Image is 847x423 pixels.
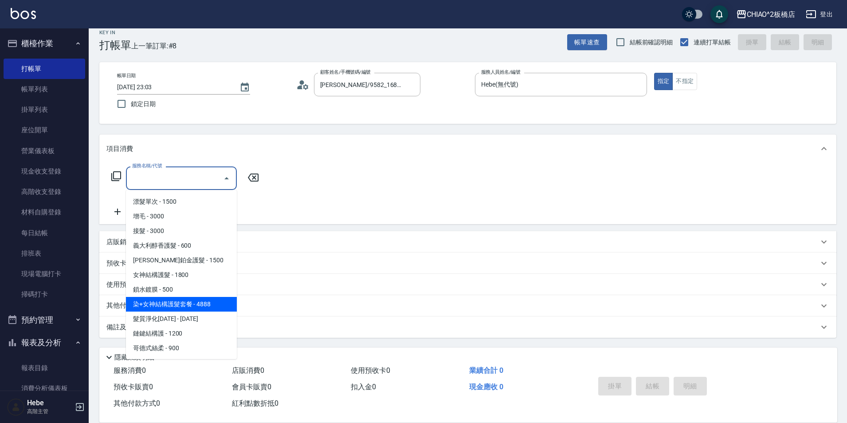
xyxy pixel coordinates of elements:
span: 鎖水鍍膜 - 500 [126,282,237,297]
span: 髮質淨化[DATE] - [DATE] [126,312,237,326]
p: 備註及來源 [106,323,140,332]
label: 帳單日期 [117,72,136,79]
a: 帳單列表 [4,79,85,99]
div: 店販銷售 [99,231,836,253]
span: [PERSON_NAME]鉑金護髮 - 1500 [126,253,237,268]
p: 隱藏業績明細 [114,353,154,362]
div: 項目消費 [99,134,836,163]
span: 接髮 - 3000 [126,224,237,238]
h5: Hebe [27,399,72,407]
span: 使用預收卡 0 [351,366,390,375]
span: 哥德式絲柔 - 900 [126,341,237,356]
a: 掃碼打卡 [4,284,85,304]
span: 鎖定日期 [131,99,156,109]
p: 項目消費 [106,144,133,154]
a: 消費分析儀表板 [4,378,85,399]
span: 紅利點數折抵 0 [232,399,278,407]
span: 結帳前確認明細 [630,38,673,47]
p: 其他付款方式 [106,301,188,311]
img: Logo [11,8,36,19]
a: 現場電腦打卡 [4,264,85,284]
button: save [710,5,728,23]
p: 使用預收卡 [106,280,140,289]
button: 報表及分析 [4,331,85,354]
a: 材料自購登錄 [4,202,85,222]
span: 女神結構護髮 - 1800 [126,268,237,282]
span: 預收卡販賣 0 [114,383,153,391]
label: 服務人員姓名/編號 [481,69,520,75]
span: 會員卡販賣 0 [232,383,271,391]
img: Person [7,398,25,416]
button: 帳單速查 [567,34,607,51]
label: 服務名稱/代號 [132,162,162,169]
span: 現金應收 0 [469,383,503,391]
a: 排班表 [4,243,85,264]
h2: Key In [99,30,131,36]
button: Close [220,171,234,186]
span: 扣入金 0 [351,383,376,391]
button: 指定 [654,73,673,90]
div: 使用預收卡 [99,274,836,295]
button: 預約管理 [4,308,85,332]
a: 掛單列表 [4,99,85,120]
a: 每日結帳 [4,223,85,243]
span: 增毛 - 3000 [126,209,237,224]
a: 座位開單 [4,120,85,140]
div: 其他付款方式入金可用餘額: 0 [99,295,836,316]
span: 連續打單結帳 [694,38,731,47]
div: CHIAO^2板橋店 [747,9,796,20]
a: 打帳單 [4,59,85,79]
p: 預收卡販賣 [106,259,140,268]
p: 高階主管 [27,407,72,415]
a: 營業儀表板 [4,141,85,161]
button: Choose date, selected date is 2025-09-08 [234,77,255,98]
div: 備註及來源 [99,316,836,338]
a: 現金收支登錄 [4,161,85,182]
a: 報表目錄 [4,358,85,378]
button: 登出 [802,6,836,23]
span: 義大利醇香護髮 - 600 [126,238,237,253]
button: CHIAO^2板橋店 [733,5,799,24]
input: YYYY/MM/DD hh:mm [117,80,231,95]
div: 預收卡販賣 [99,253,836,274]
span: 染+女神結構護髮套餐 - 4888 [126,297,237,312]
a: 高階收支登錄 [4,182,85,202]
button: 不指定 [672,73,697,90]
span: 上一筆訂單:#8 [131,40,177,51]
p: 店販銷售 [106,237,133,247]
span: 服務消費 0 [114,366,146,375]
h3: 打帳單 [99,39,131,51]
button: 櫃檯作業 [4,32,85,55]
span: 店販消費 0 [232,366,264,375]
label: 顧客姓名/手機號碼/編號 [320,69,371,75]
span: 鏈鍵結構護 - 1200 [126,326,237,341]
span: 業績合計 0 [469,366,503,375]
span: 漂髮單次 - 1500 [126,194,237,209]
span: 其他付款方式 0 [114,399,160,407]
